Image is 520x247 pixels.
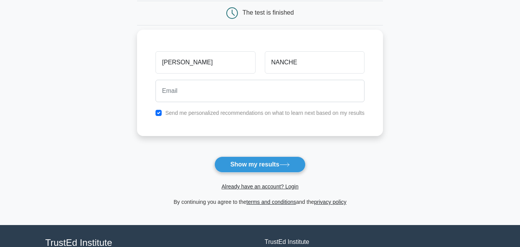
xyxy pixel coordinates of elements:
button: Show my results [214,156,305,173]
div: By continuing you agree to the and the [132,197,388,207]
label: Send me personalized recommendations on what to learn next based on my results [165,110,365,116]
a: privacy policy [314,199,346,205]
input: Last name [265,51,365,74]
input: First name [155,51,255,74]
a: terms and conditions [246,199,296,205]
input: Email [155,80,365,102]
div: The test is finished [242,9,294,16]
a: Already have an account? Login [221,183,298,190]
